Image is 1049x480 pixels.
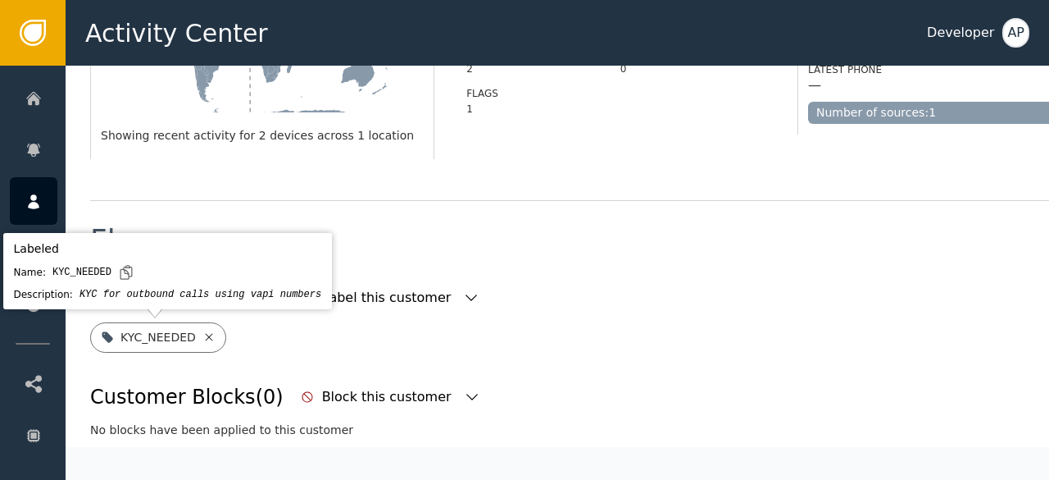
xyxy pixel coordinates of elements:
span: Activity Center [85,15,268,52]
div: 1 [466,102,597,117]
div: Developer [927,23,994,43]
div: — [808,77,821,94]
div: Showing recent activity for 2 devices across 1 location [101,127,424,144]
button: AP [1002,18,1029,48]
div: KYC_NEEDED [120,329,196,346]
div: KYC_NEEDED [52,265,111,280]
div: 0 [620,62,765,76]
div: Label this customer [321,288,455,308]
label: Flags [466,88,498,99]
div: Block this customer [322,387,456,407]
div: Description: [14,287,73,302]
div: Labeled [14,240,322,258]
div: 2 [466,62,597,76]
div: Name: [14,265,46,280]
div: KYC for outbound calls using vapi numbers [79,287,321,302]
div: Flags [90,226,167,255]
button: Label this customer [296,280,484,316]
div: Customer Blocks (0) [90,382,284,412]
button: Block this customer [297,379,484,415]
